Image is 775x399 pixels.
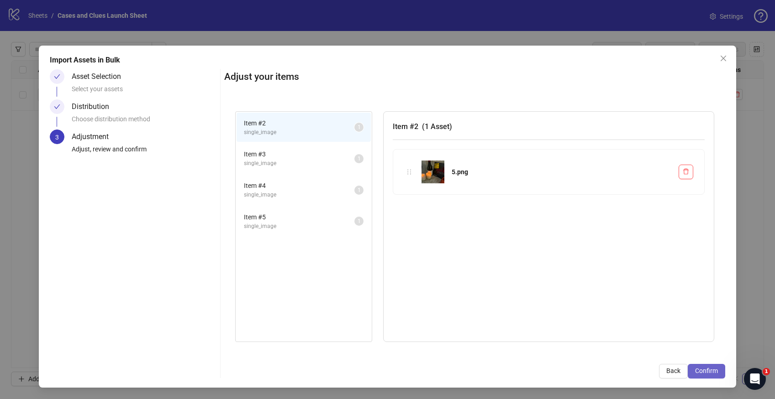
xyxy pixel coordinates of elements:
[244,149,354,159] span: Item # 3
[406,169,412,175] span: holder
[422,161,444,183] img: 5.png
[763,368,770,375] span: 1
[393,121,705,132] h3: Item # 2
[404,167,414,177] div: holder
[422,122,452,131] span: ( 1 Asset )
[354,186,364,195] sup: 1
[54,104,60,110] span: check
[244,212,354,222] span: Item # 5
[50,55,725,66] div: Import Assets in Bulk
[659,364,688,378] button: Back
[695,367,718,374] span: Confirm
[744,368,766,390] iframe: Intercom live chat
[72,144,217,160] div: Adjust, review and confirm
[244,222,354,231] span: single_image
[72,84,217,99] div: Select your assets
[354,217,364,226] sup: 1
[244,159,354,168] span: single_image
[354,123,364,132] sup: 1
[72,99,116,114] div: Distribution
[72,69,128,84] div: Asset Selection
[452,167,671,177] div: 5.png
[666,367,680,374] span: Back
[683,168,689,175] span: delete
[720,55,727,62] span: close
[688,364,725,378] button: Confirm
[358,124,361,130] span: 1
[244,128,354,137] span: single_image
[358,187,361,193] span: 1
[72,130,116,144] div: Adjustment
[679,165,693,179] button: Delete
[244,118,354,128] span: Item # 2
[244,191,354,199] span: single_image
[716,51,731,66] button: Close
[55,134,59,141] span: 3
[72,114,217,130] div: Choose distribution method
[358,155,361,162] span: 1
[358,218,361,224] span: 1
[354,154,364,163] sup: 1
[54,73,60,80] span: check
[224,69,725,84] h2: Adjust your items
[244,181,354,191] span: Item # 4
